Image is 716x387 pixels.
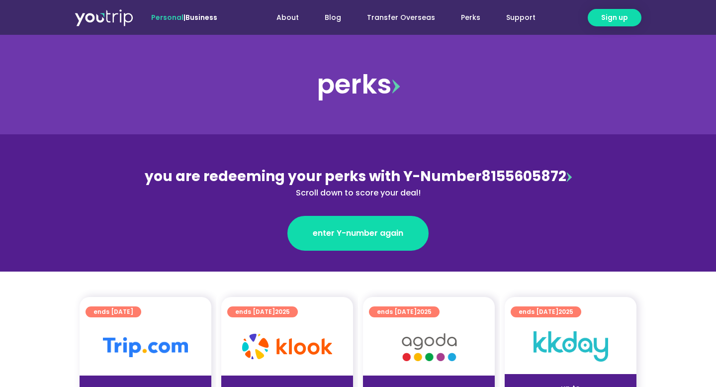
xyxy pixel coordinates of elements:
[519,306,573,317] span: ends [DATE]
[558,307,573,316] span: 2025
[275,307,290,316] span: 2025
[142,166,574,199] div: 8155605872
[151,12,183,22] span: Personal
[369,306,440,317] a: ends [DATE]2025
[264,8,312,27] a: About
[588,9,641,26] a: Sign up
[511,306,581,317] a: ends [DATE]2025
[145,167,481,186] span: you are redeeming your perks with Y-Number
[185,12,217,22] a: Business
[244,8,548,27] nav: Menu
[493,8,548,27] a: Support
[417,307,432,316] span: 2025
[377,306,432,317] span: ends [DATE]
[448,8,493,27] a: Perks
[601,12,628,23] span: Sign up
[227,306,298,317] a: ends [DATE]2025
[287,216,429,251] a: enter Y-number again
[313,227,403,239] span: enter Y-number again
[93,306,133,317] span: ends [DATE]
[86,306,141,317] a: ends [DATE]
[235,306,290,317] span: ends [DATE]
[142,187,574,199] div: Scroll down to score your deal!
[312,8,354,27] a: Blog
[354,8,448,27] a: Transfer Overseas
[151,12,217,22] span: |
